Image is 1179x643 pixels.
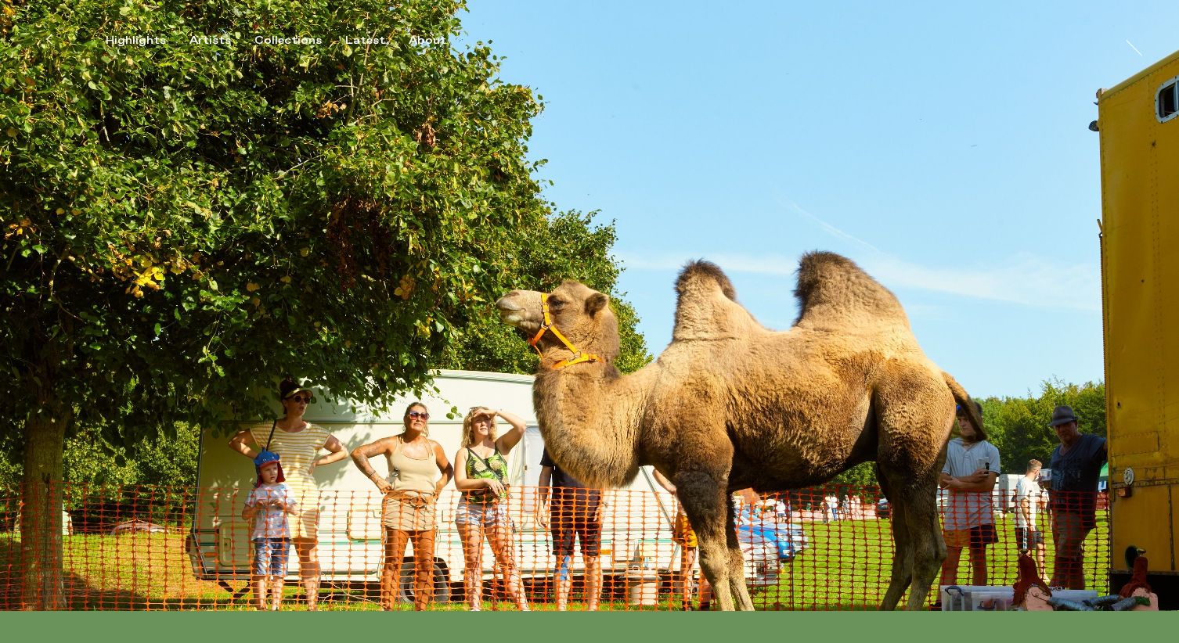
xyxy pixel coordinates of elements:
[106,34,166,48] div: Highlights
[106,34,189,48] button: Highlights
[189,34,231,48] div: Artists
[345,34,409,48] button: Latest
[409,34,470,48] button: About
[189,34,254,48] button: Artists
[254,34,322,48] div: Collections
[254,34,345,48] button: Collections
[409,34,446,48] div: About
[345,34,385,48] div: Latest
